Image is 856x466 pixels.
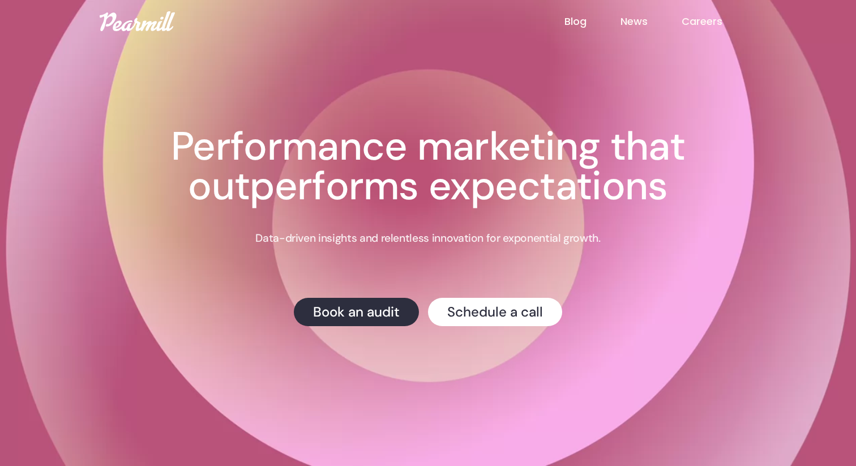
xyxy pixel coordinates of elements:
a: Careers [682,14,756,29]
a: Book an audit [294,298,419,326]
p: Data-driven insights and relentless innovation for exponential growth. [255,231,600,246]
a: News [620,14,682,29]
h1: Performance marketing that outperforms expectations [111,127,745,206]
a: Blog [564,14,620,29]
img: Pearmill logo [100,11,175,31]
a: Schedule a call [428,298,562,326]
